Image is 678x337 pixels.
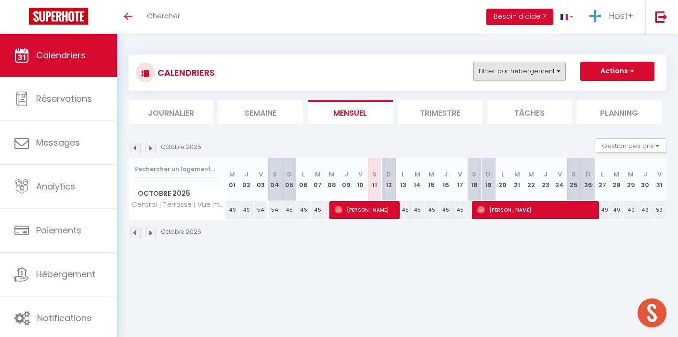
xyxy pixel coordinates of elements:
[129,100,213,124] li: Journalier
[339,158,353,201] th: 09
[155,62,215,83] h3: CALENDRIERS
[239,158,254,201] th: 02
[329,170,335,179] abbr: M
[254,158,268,201] th: 03
[161,228,201,237] p: Octobre 2025
[453,158,468,201] th: 17
[472,170,476,179] abbr: S
[287,170,292,179] abbr: D
[37,312,91,324] span: Notifications
[558,170,562,179] abbr: V
[130,201,227,208] span: Central | Terrasse | Vue montagne
[225,201,240,219] div: 49
[315,170,321,179] abbr: M
[367,158,382,201] th: 11
[410,158,425,201] th: 14
[595,158,610,201] th: 27
[259,170,263,179] abbr: V
[311,158,325,201] th: 07
[588,9,602,23] img: ...
[268,201,282,219] div: 54
[510,158,524,201] th: 21
[528,170,534,179] abbr: M
[595,138,666,153] button: Gestion des prix
[501,170,504,179] abbr: L
[638,201,652,219] div: 49
[473,62,566,81] button: Filtrer par hébergement
[577,100,662,124] li: Planning
[36,224,81,236] span: Paiements
[552,158,567,201] th: 24
[601,170,604,179] abbr: L
[353,158,368,201] th: 10
[424,158,439,201] th: 15
[643,170,647,179] abbr: J
[335,201,397,219] span: [PERSON_NAME]
[439,201,453,219] div: 45
[282,158,297,201] th: 05
[296,158,311,201] th: 06
[36,136,80,148] span: Messages
[524,158,538,201] th: 22
[628,170,634,179] abbr: M
[439,158,453,201] th: 16
[595,201,610,219] div: 49
[580,62,654,81] button: Actions
[229,170,235,179] abbr: M
[429,170,434,179] abbr: M
[572,170,576,179] abbr: S
[134,161,220,178] input: Rechercher un logement...
[514,170,520,179] abbr: M
[482,158,496,201] th: 19
[652,201,666,219] div: 59
[311,201,325,219] div: 45
[655,11,667,23] img: logout
[581,158,596,201] th: 26
[444,170,448,179] abbr: J
[486,9,553,25] button: Besoin d'aide ?
[415,170,420,179] abbr: M
[296,201,311,219] div: 45
[458,170,462,179] abbr: V
[486,170,491,179] abbr: D
[386,170,391,179] abbr: D
[544,170,548,179] abbr: J
[302,170,305,179] abbr: L
[308,100,392,124] li: Mensuel
[487,100,572,124] li: Tâches
[638,158,652,201] th: 30
[538,158,553,201] th: 23
[613,170,619,179] abbr: M
[36,268,95,280] span: Hébergement
[609,10,633,22] span: Host+
[624,158,638,201] th: 29
[273,170,277,179] abbr: S
[610,201,624,219] div: 49
[638,298,666,327] div: Ouvrir le chat
[477,201,598,219] span: [PERSON_NAME]
[245,170,248,179] abbr: J
[325,158,339,201] th: 08
[282,201,297,219] div: 45
[398,100,482,124] li: Trimestre
[586,170,590,179] abbr: D
[424,201,439,219] div: 45
[225,158,240,201] th: 01
[29,8,88,25] img: Super Booking
[396,201,410,219] div: 45
[453,201,468,219] div: 45
[657,170,662,179] abbr: V
[129,187,225,201] span: Octobre 2025
[382,158,396,201] th: 12
[218,100,303,124] li: Semaine
[402,170,404,179] abbr: L
[161,143,201,152] p: Octobre 2025
[268,158,282,201] th: 04
[239,201,254,219] div: 49
[624,201,638,219] div: 49
[396,158,410,201] th: 13
[495,158,510,201] th: 20
[567,158,581,201] th: 25
[467,158,482,201] th: 18
[372,170,377,179] abbr: S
